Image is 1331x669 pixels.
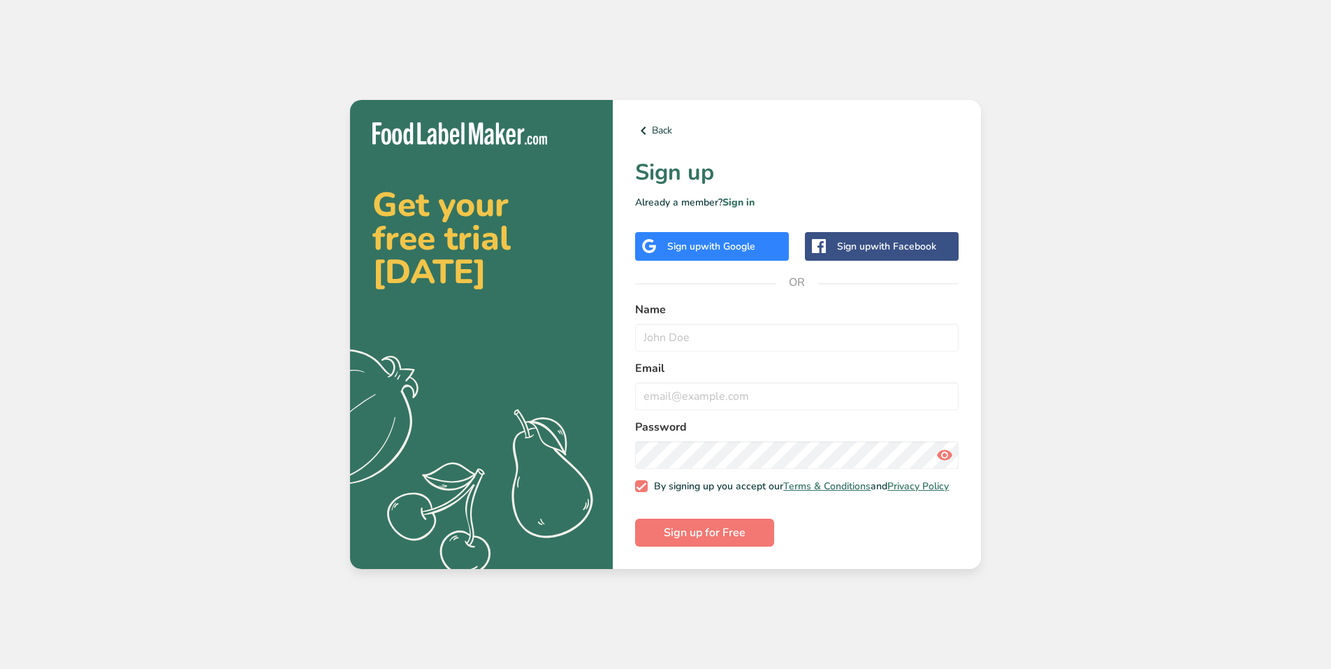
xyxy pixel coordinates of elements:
[635,122,959,139] a: Back
[372,122,547,145] img: Food Label Maker
[635,360,959,377] label: Email
[635,301,959,318] label: Name
[722,196,755,209] a: Sign in
[635,419,959,436] label: Password
[701,240,755,253] span: with Google
[648,480,950,493] span: By signing up you accept our and
[837,239,936,254] div: Sign up
[372,188,590,289] h2: Get your free trial [DATE]
[635,195,959,210] p: Already a member?
[635,519,774,547] button: Sign up for Free
[635,156,959,189] h1: Sign up
[664,524,745,541] span: Sign up for Free
[667,239,755,254] div: Sign up
[887,480,949,493] a: Privacy Policy
[783,480,871,493] a: Terms & Conditions
[635,324,959,352] input: John Doe
[635,382,959,410] input: email@example.com
[871,240,936,253] span: with Facebook
[776,261,818,303] span: OR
